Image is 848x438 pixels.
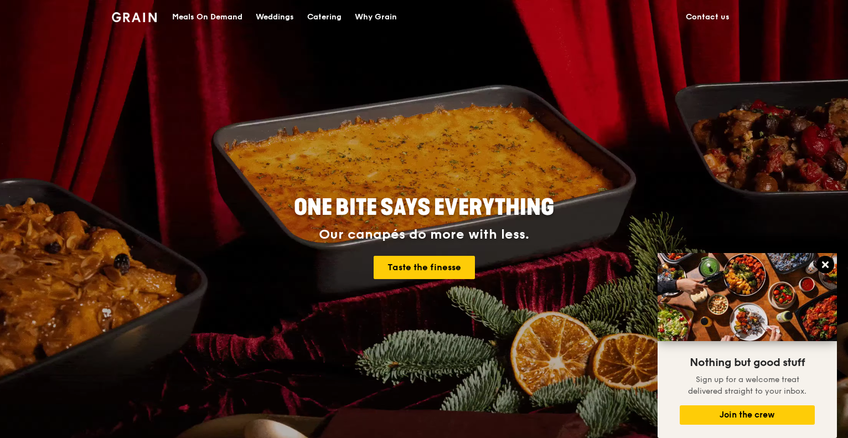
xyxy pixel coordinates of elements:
[249,1,301,34] a: Weddings
[679,1,736,34] a: Contact us
[307,1,342,34] div: Catering
[355,1,397,34] div: Why Grain
[112,12,157,22] img: Grain
[225,227,623,243] div: Our canapés do more with less.
[301,1,348,34] a: Catering
[690,356,805,369] span: Nothing but good stuff
[688,375,806,396] span: Sign up for a welcome treat delivered straight to your inbox.
[172,1,242,34] div: Meals On Demand
[294,194,554,221] span: ONE BITE SAYS EVERYTHING
[374,256,475,279] a: Taste the finesse
[348,1,404,34] a: Why Grain
[816,256,834,274] button: Close
[256,1,294,34] div: Weddings
[680,405,815,425] button: Join the crew
[658,253,837,341] img: DSC07876-Edit02-Large.jpeg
